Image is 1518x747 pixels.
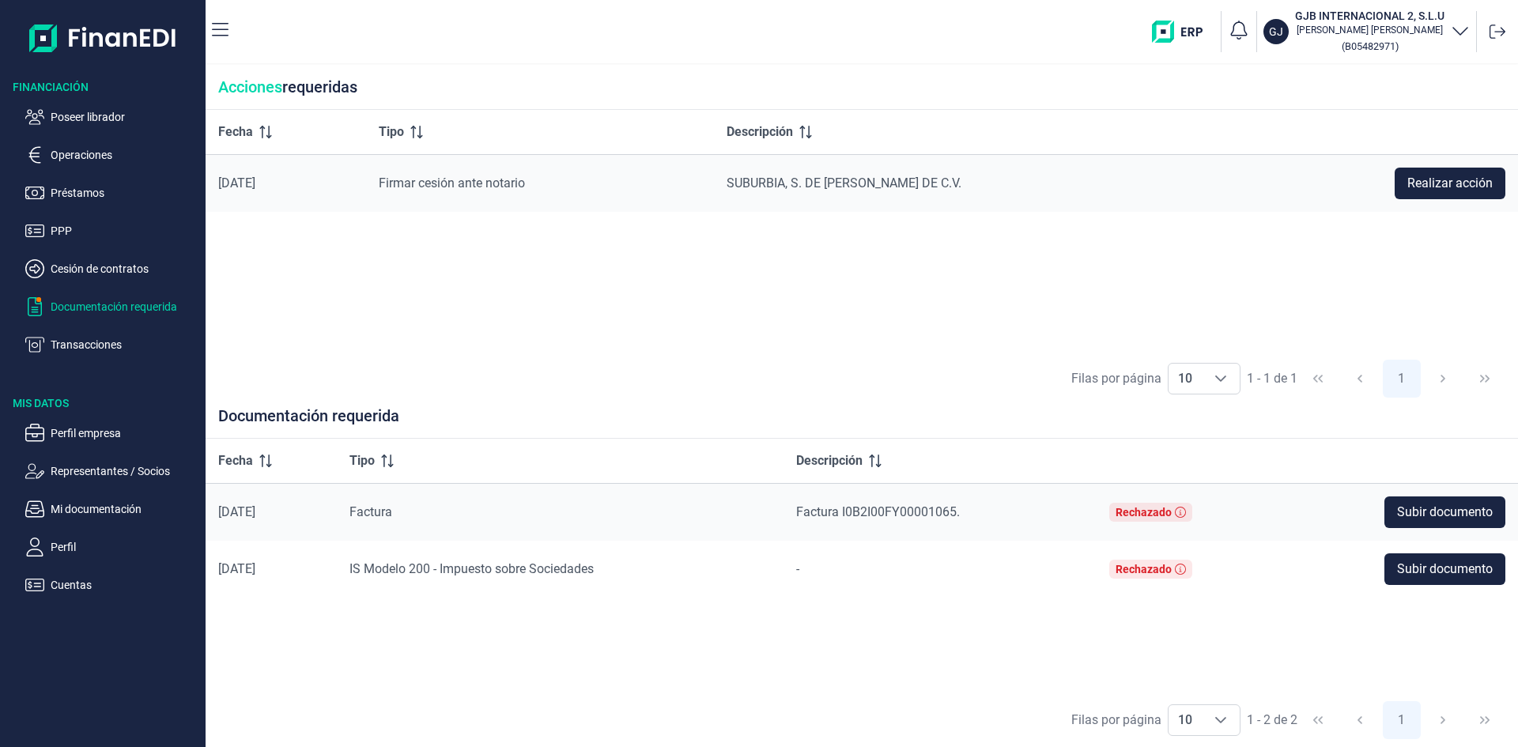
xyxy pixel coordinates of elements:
[51,259,199,278] p: Cesión de contratos
[1295,8,1444,24] h3: GJB INTERNACIONAL 2, S.L.U
[51,145,199,164] p: Operaciones
[218,123,253,141] span: Fecha
[796,451,863,470] span: Descripción
[51,183,199,202] p: Préstamos
[1424,701,1462,739] button: Next Page
[1395,168,1505,199] button: Realizar acción
[25,424,199,443] button: Perfil empresa
[25,335,199,354] button: Transacciones
[379,123,404,141] span: Tipo
[1295,24,1444,36] p: [PERSON_NAME] [PERSON_NAME]
[51,538,199,556] p: Perfil
[1466,701,1504,739] button: Last Page
[218,77,282,96] span: Acciones
[218,175,353,191] div: [DATE]
[349,504,392,519] span: Factura
[206,406,1518,439] div: Documentación requerida
[1342,40,1399,52] small: Copiar cif
[25,297,199,316] button: Documentación requerida
[1299,360,1337,398] button: First Page
[51,108,199,126] p: Poseer librador
[1466,360,1504,398] button: Last Page
[51,221,199,240] p: PPP
[25,221,199,240] button: PPP
[1202,364,1240,394] div: Choose
[218,451,253,470] span: Fecha
[349,451,375,470] span: Tipo
[1341,701,1379,739] button: Previous Page
[1169,364,1202,394] span: 10
[25,462,199,481] button: Representantes / Socios
[218,504,324,520] div: [DATE]
[29,13,177,63] img: Logo de aplicación
[1071,711,1161,730] div: Filas por página
[1169,705,1202,735] span: 10
[51,335,199,354] p: Transacciones
[727,123,793,141] span: Descripción
[1263,8,1470,55] button: GJGJB INTERNACIONAL 2, S.L.U[PERSON_NAME] [PERSON_NAME](B05482971)
[25,575,199,594] button: Cuentas
[796,561,799,576] span: -
[51,575,199,594] p: Cuentas
[1407,174,1493,193] span: Realizar acción
[25,145,199,164] button: Operaciones
[1341,360,1379,398] button: Previous Page
[796,504,960,519] span: Factura I0B2I00FY00001065.
[51,424,199,443] p: Perfil empresa
[1269,24,1283,40] p: GJ
[1383,701,1421,739] button: Page 1
[218,561,324,577] div: [DATE]
[1424,360,1462,398] button: Next Page
[349,561,594,576] span: IS Modelo 200 - Impuesto sobre Sociedades
[1116,563,1172,575] div: Rechazado
[51,500,199,519] p: Mi documentación
[1247,372,1297,385] span: 1 - 1 de 1
[379,175,525,191] span: Firmar cesión ante notario
[206,65,1518,110] div: requeridas
[1383,360,1421,398] button: Page 1
[1152,21,1214,43] img: erp
[51,462,199,481] p: Representantes / Socios
[1071,369,1161,388] div: Filas por página
[727,175,961,191] span: SUBURBIA, S. DE [PERSON_NAME] DE C.V.
[25,108,199,126] button: Poseer librador
[25,259,199,278] button: Cesión de contratos
[1397,503,1493,522] span: Subir documento
[1247,714,1297,726] span: 1 - 2 de 2
[25,538,199,556] button: Perfil
[1202,705,1240,735] div: Choose
[1299,701,1337,739] button: First Page
[25,183,199,202] button: Préstamos
[51,297,199,316] p: Documentación requerida
[1397,560,1493,579] span: Subir documento
[1384,496,1505,528] button: Subir documento
[1116,506,1172,519] div: Rechazado
[25,500,199,519] button: Mi documentación
[1384,553,1505,585] button: Subir documento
